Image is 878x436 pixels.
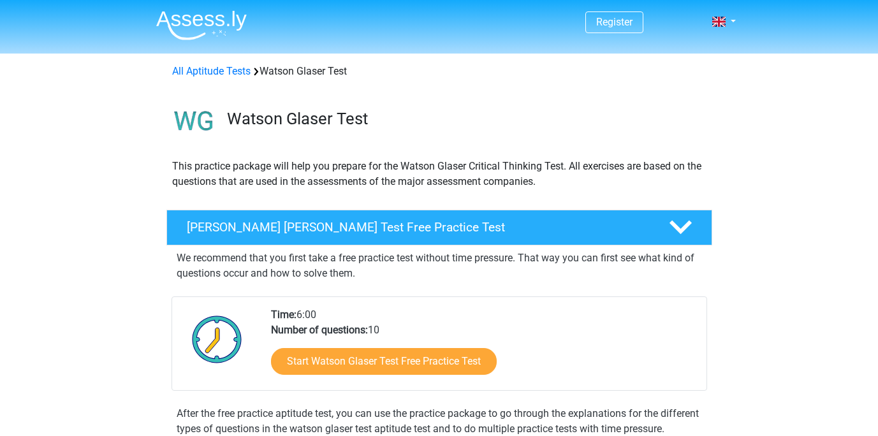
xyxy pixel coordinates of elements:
[227,109,702,129] h3: Watson Glaser Test
[177,251,702,281] p: We recommend that you first take a free practice test without time pressure. That way you can fir...
[167,64,712,79] div: Watson Glaser Test
[261,307,706,390] div: 6:00 10
[172,65,251,77] a: All Aptitude Tests
[161,210,717,245] a: [PERSON_NAME] [PERSON_NAME] Test Free Practice Test
[187,220,648,235] h4: [PERSON_NAME] [PERSON_NAME] Test Free Practice Test
[172,159,706,189] p: This practice package will help you prepare for the Watson Glaser Critical Thinking Test. All exe...
[167,94,221,149] img: watson glaser test
[596,16,633,28] a: Register
[156,10,247,40] img: Assessly
[185,307,249,371] img: Clock
[271,324,368,336] b: Number of questions:
[271,309,296,321] b: Time:
[271,348,497,375] a: Start Watson Glaser Test Free Practice Test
